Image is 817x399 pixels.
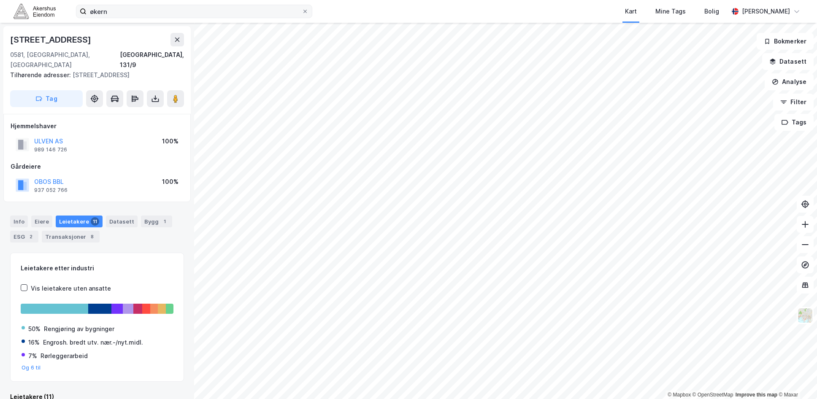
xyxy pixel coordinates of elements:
div: [STREET_ADDRESS] [10,33,93,46]
div: 7% [28,351,37,361]
img: Z [797,307,813,324]
button: Tag [10,90,83,107]
button: Filter [773,94,814,111]
div: Datasett [106,216,138,227]
div: ESG [10,231,38,243]
div: Hjemmelshaver [11,121,184,131]
div: 100% [162,177,179,187]
button: Analyse [765,73,814,90]
div: [PERSON_NAME] [742,6,790,16]
div: [STREET_ADDRESS] [10,70,177,80]
div: Bygg [141,216,172,227]
div: Rørleggerarbeid [41,351,88,361]
div: 989 146 726 [34,146,67,153]
div: 11 [91,217,99,226]
iframe: Chat Widget [775,359,817,399]
a: OpenStreetMap [693,392,733,398]
img: akershus-eiendom-logo.9091f326c980b4bce74ccdd9f866810c.svg [14,4,56,19]
div: 100% [162,136,179,146]
div: Engrosh. bredt utv. nær.-/nyt.midl. [43,337,143,348]
div: 0581, [GEOGRAPHIC_DATA], [GEOGRAPHIC_DATA] [10,50,120,70]
div: [GEOGRAPHIC_DATA], 131/9 [120,50,184,70]
div: 937 052 766 [34,187,68,194]
button: Bokmerker [757,33,814,50]
div: Leietakere [56,216,103,227]
div: 16% [28,337,40,348]
div: Eiere [31,216,52,227]
button: Og 6 til [22,364,41,371]
a: Improve this map [736,392,777,398]
button: Tags [774,114,814,131]
div: Gårdeiere [11,162,184,172]
div: 1 [160,217,169,226]
div: 50% [28,324,41,334]
div: Transaksjoner [42,231,100,243]
div: Bolig [704,6,719,16]
input: Søk på adresse, matrikkel, gårdeiere, leietakere eller personer [87,5,302,18]
span: Tilhørende adresser: [10,71,73,78]
button: Datasett [762,53,814,70]
div: Kontrollprogram for chat [775,359,817,399]
a: Mapbox [668,392,691,398]
div: 2 [27,232,35,241]
div: Kart [625,6,637,16]
div: Rengjøring av bygninger [44,324,114,334]
div: 8 [88,232,96,241]
div: Vis leietakere uten ansatte [31,283,111,294]
div: Mine Tags [655,6,686,16]
div: Info [10,216,28,227]
div: Leietakere etter industri [21,263,173,273]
